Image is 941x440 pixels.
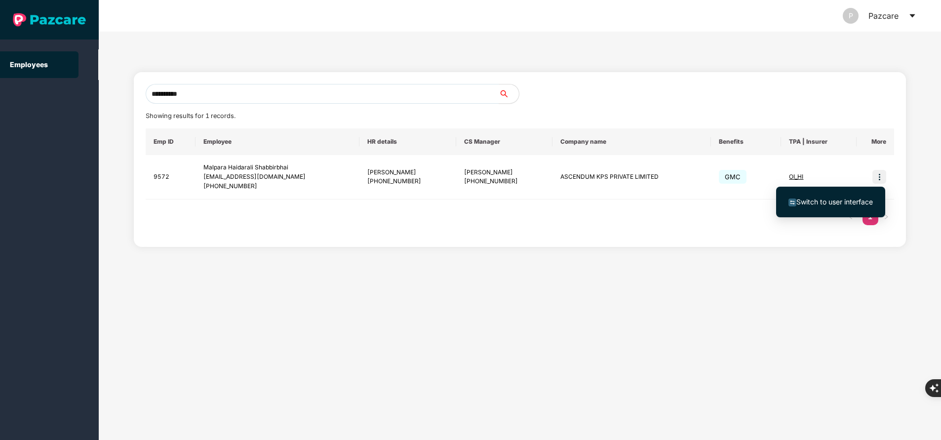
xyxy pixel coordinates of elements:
div: [EMAIL_ADDRESS][DOMAIN_NAME] [203,172,352,182]
th: HR details [359,128,456,155]
button: search [499,84,519,104]
span: search [499,90,519,98]
span: Switch to user interface [796,198,873,206]
th: Employee [196,128,359,155]
div: [PHONE_NUMBER] [464,177,545,186]
span: P [849,8,853,24]
div: [PERSON_NAME] [367,168,448,177]
span: OI_HI [789,173,803,180]
td: 9572 [146,155,196,200]
span: caret-down [908,12,916,20]
a: Employees [10,60,48,69]
div: Malpara Haidarali Shabbirbhai [203,163,352,172]
span: Showing results for 1 records. [146,112,235,120]
span: right [883,214,889,220]
th: CS Manager [456,128,553,155]
th: Emp ID [146,128,196,155]
img: icon [872,170,886,184]
th: Company name [552,128,710,155]
td: ASCENDUM KPS PRIVATE LIMITED [552,155,710,200]
div: [PERSON_NAME] [464,168,545,177]
button: right [878,209,894,225]
li: Next Page [878,209,894,225]
div: [PHONE_NUMBER] [367,177,448,186]
th: More [857,128,894,155]
img: svg+xml;base64,PHN2ZyB4bWxucz0iaHR0cDovL3d3dy53My5vcmcvMjAwMC9zdmciIHdpZHRoPSIxNiIgaGVpZ2h0PSIxNi... [788,199,796,206]
div: [PHONE_NUMBER] [203,182,352,191]
th: TPA | Insurer [781,128,857,155]
th: Benefits [711,128,782,155]
span: GMC [719,170,746,184]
